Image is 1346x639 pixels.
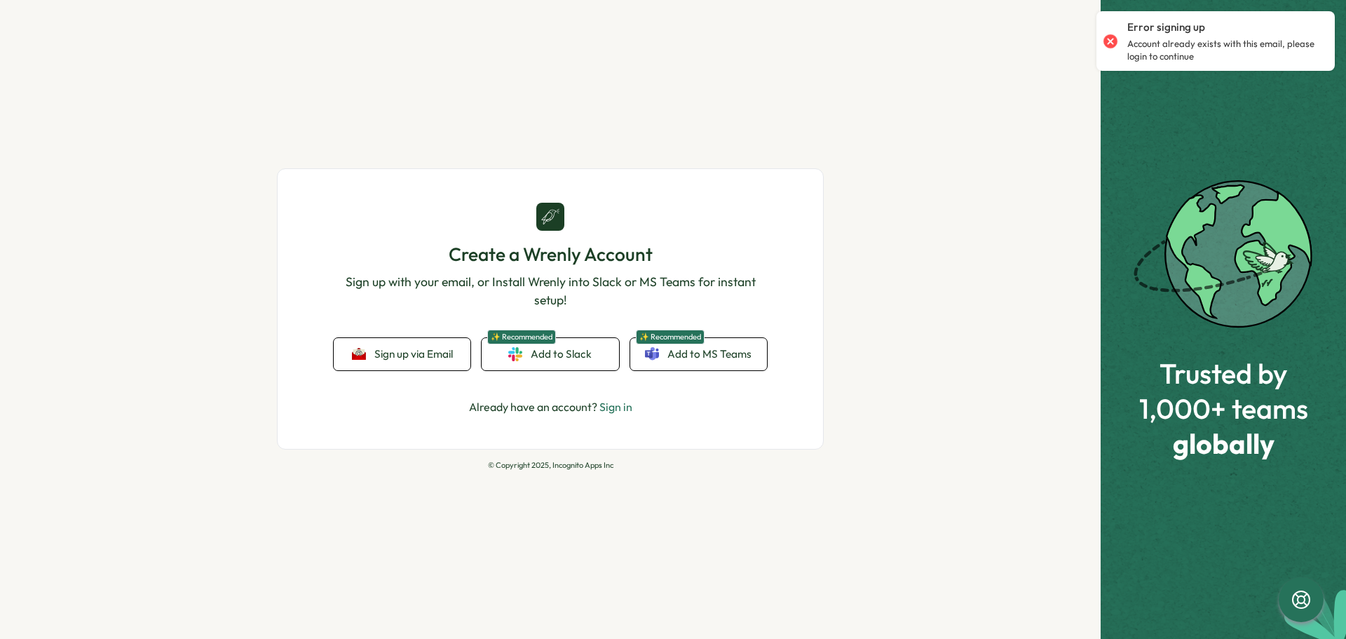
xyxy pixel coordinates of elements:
[334,273,767,310] p: Sign up with your email, or Install Wrenly into Slack or MS Teams for instant setup!
[487,330,556,344] span: ✨ Recommended
[1127,20,1205,35] p: Error signing up
[1139,428,1308,459] span: globally
[334,242,767,267] h1: Create a Wrenly Account
[482,338,618,370] a: ✨ RecommendedAdd to Slack
[630,338,767,370] a: ✨ RecommendedAdd to MS Teams
[277,461,824,470] p: © Copyright 2025, Incognito Apps Inc
[334,338,470,370] button: Sign up via Email
[1127,38,1321,62] p: Account already exists with this email, please login to continue
[469,398,632,416] p: Already have an account?
[531,347,592,362] span: Add to Slack
[667,347,752,362] span: Add to MS Teams
[1139,393,1308,424] span: 1,000+ teams
[1139,358,1308,389] span: Trusted by
[636,330,705,344] span: ✨ Recommended
[599,400,632,414] a: Sign in
[374,348,453,361] span: Sign up via Email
